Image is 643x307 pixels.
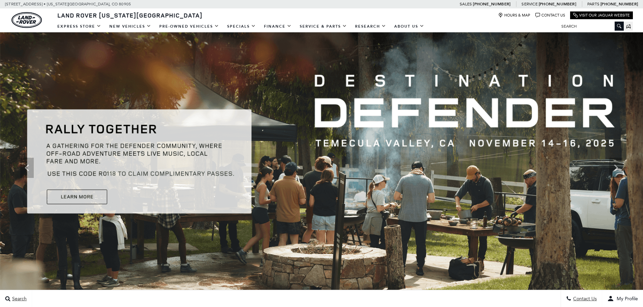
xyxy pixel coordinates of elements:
[600,1,638,7] a: [PHONE_NUMBER]
[587,2,599,6] span: Parts
[460,2,472,6] span: Sales
[539,1,576,7] a: [PHONE_NUMBER]
[614,296,638,302] span: My Profile
[535,13,565,18] a: Contact Us
[351,21,390,32] a: Research
[573,13,630,18] a: Visit Our Jaguar Website
[53,11,207,19] a: Land Rover [US_STATE][GEOGRAPHIC_DATA]
[53,21,428,32] nav: Main Navigation
[155,21,223,32] a: Pre-Owned Vehicles
[571,296,597,302] span: Contact Us
[602,290,643,307] button: user-profile-menu
[11,12,42,28] a: land-rover
[296,21,351,32] a: Service & Parts
[498,13,530,18] a: Hours & Map
[390,21,428,32] a: About Us
[57,11,203,19] span: Land Rover [US_STATE][GEOGRAPHIC_DATA]
[10,296,27,302] span: Search
[223,21,260,32] a: Specials
[5,2,131,6] a: [STREET_ADDRESS] • [US_STATE][GEOGRAPHIC_DATA], CO 80905
[11,12,42,28] img: Land Rover
[53,21,105,32] a: EXPRESS STORE
[556,22,624,30] input: Search
[473,1,510,7] a: [PHONE_NUMBER]
[260,21,296,32] a: Finance
[105,21,155,32] a: New Vehicles
[521,2,537,6] span: Service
